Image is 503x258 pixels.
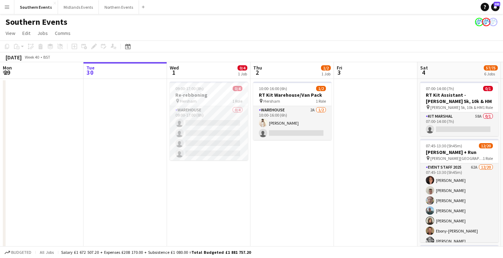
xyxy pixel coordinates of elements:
span: Hersham [263,98,280,104]
div: 1 Job [238,71,247,76]
span: Wed [170,65,179,71]
app-card-role: Kit Marshal58A0/107:00-14:00 (7h) [420,112,498,136]
span: Edit [22,30,30,36]
span: 57/75 [484,65,498,71]
span: Week 40 [23,54,41,60]
span: 1 Role [232,98,242,104]
app-card-role: Warehouse0/409:00-17:00 (8h) [170,106,248,160]
span: 30 [85,68,95,76]
span: 2 [252,68,262,76]
app-card-role: Warehouse2A1/210:00-16:00 (6h)[PERSON_NAME] [253,106,331,140]
app-user-avatar: RunThrough Events [482,18,490,26]
span: 0/1 [483,86,493,91]
span: 1/2 [321,65,331,71]
span: Thu [253,65,262,71]
div: 6 Jobs [484,71,497,76]
span: All jobs [38,250,55,255]
app-user-avatar: RunThrough Events [475,18,483,26]
span: View [6,30,15,36]
span: 07:00-14:00 (7h) [426,86,454,91]
span: Hersham [180,98,197,104]
h1: Southern Events [6,17,67,27]
a: View [3,29,18,38]
button: Northern Events [99,0,139,14]
app-job-card: 07:45-13:30 (5h45m)12/20[PERSON_NAME] + Run [PERSON_NAME][GEOGRAPHIC_DATA], [GEOGRAPHIC_DATA], [G... [420,139,498,242]
span: 1 Role [483,156,493,161]
span: Sat [420,65,428,71]
div: 1 Job [321,71,330,76]
h3: [PERSON_NAME] + Run [420,149,498,155]
span: Comms [55,30,71,36]
div: BST [43,54,50,60]
div: [DATE] [6,54,22,61]
span: 07:45-13:30 (5h45m) [426,143,462,148]
span: 1 [169,68,179,76]
a: Edit [20,29,33,38]
h3: RT Kit Assistant - [PERSON_NAME] 5k, 10k & HM [420,92,498,104]
span: 1 Role [483,105,493,110]
span: 1 Role [316,98,326,104]
span: Jobs [37,30,48,36]
button: Southern Events [14,0,58,14]
app-job-card: 10:00-16:00 (6h)1/2RT Kit Warehouse/Van Pack Hersham1 RoleWarehouse2A1/210:00-16:00 (6h)[PERSON_N... [253,82,331,140]
span: 1/2 [316,86,326,91]
span: Budgeted [11,250,31,255]
span: 283 [494,2,500,6]
span: Tue [86,65,95,71]
span: 29 [2,68,12,76]
span: 12/20 [479,143,493,148]
span: [PERSON_NAME] 5k, 10k & HM [430,105,483,110]
app-job-card: 07:00-14:00 (7h)0/1RT Kit Assistant - [PERSON_NAME] 5k, 10k & HM [PERSON_NAME] 5k, 10k & HM1 Role... [420,82,498,136]
app-user-avatar: RunThrough Events [489,18,497,26]
span: 09:00-17:00 (8h) [175,86,204,91]
app-job-card: 09:00-17:00 (8h)0/4Re-rebboning Hersham1 RoleWarehouse0/409:00-17:00 (8h) [170,82,248,160]
button: Budgeted [3,249,32,256]
span: 0/4 [238,65,247,71]
a: Comms [52,29,73,38]
h3: RT Kit Warehouse/Van Pack [253,92,331,98]
span: Fri [337,65,342,71]
span: Total Budgeted £1 881 757.20 [191,250,251,255]
a: Jobs [35,29,51,38]
h3: Re-rebboning [170,92,248,98]
div: Salary £1 672 507.20 + Expenses £208 170.00 + Subsistence £1 080.00 = [61,250,251,255]
span: Mon [3,65,12,71]
span: 3 [336,68,342,76]
span: 4 [419,68,428,76]
span: 0/4 [233,86,242,91]
a: 283 [491,3,500,11]
button: Midlands Events [58,0,99,14]
span: [PERSON_NAME][GEOGRAPHIC_DATA], [GEOGRAPHIC_DATA], [GEOGRAPHIC_DATA] [430,156,483,161]
span: 10:00-16:00 (6h) [259,86,287,91]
